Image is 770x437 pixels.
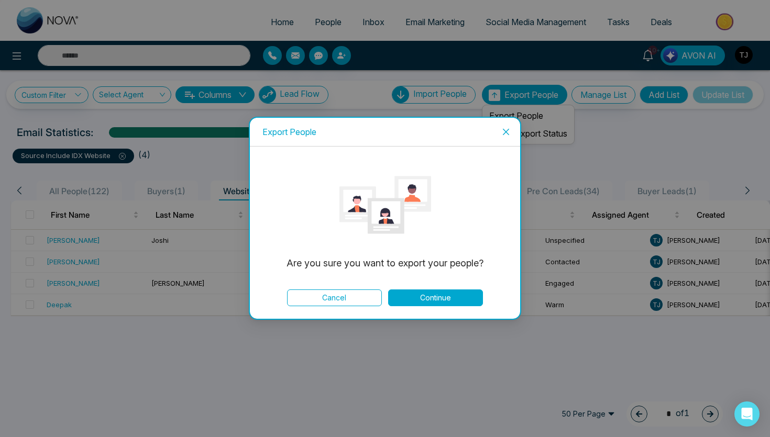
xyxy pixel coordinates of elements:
[274,256,495,271] p: Are you sure you want to export your people?
[492,118,520,146] button: Close
[287,290,382,307] button: Cancel
[734,401,760,427] div: Open Intercom Messenger
[388,290,483,307] button: Continue
[262,126,508,138] div: Export People
[502,128,510,136] span: close
[339,159,431,251] img: loading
